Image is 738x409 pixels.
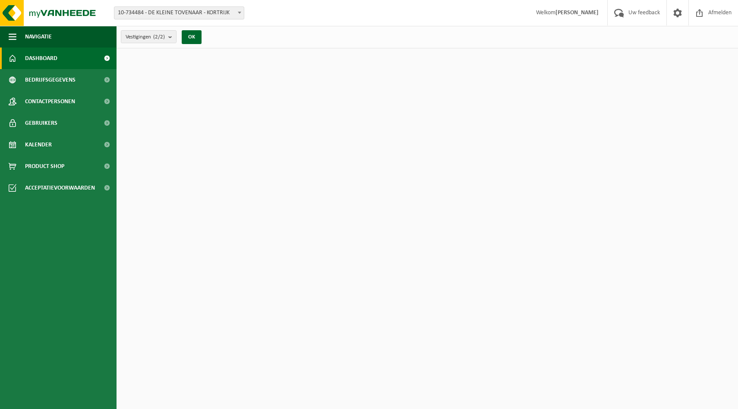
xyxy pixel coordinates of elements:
[153,34,165,40] count: (2/2)
[25,26,52,48] span: Navigatie
[182,30,202,44] button: OK
[25,155,64,177] span: Product Shop
[25,177,95,199] span: Acceptatievoorwaarden
[121,30,177,43] button: Vestigingen(2/2)
[25,69,76,91] span: Bedrijfsgegevens
[25,134,52,155] span: Kalender
[114,7,244,19] span: 10-734484 - DE KLEINE TOVENAAR - KORTRIJK
[555,10,599,16] strong: [PERSON_NAME]
[126,31,165,44] span: Vestigingen
[114,6,244,19] span: 10-734484 - DE KLEINE TOVENAAR - KORTRIJK
[25,112,57,134] span: Gebruikers
[25,91,75,112] span: Contactpersonen
[25,48,57,69] span: Dashboard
